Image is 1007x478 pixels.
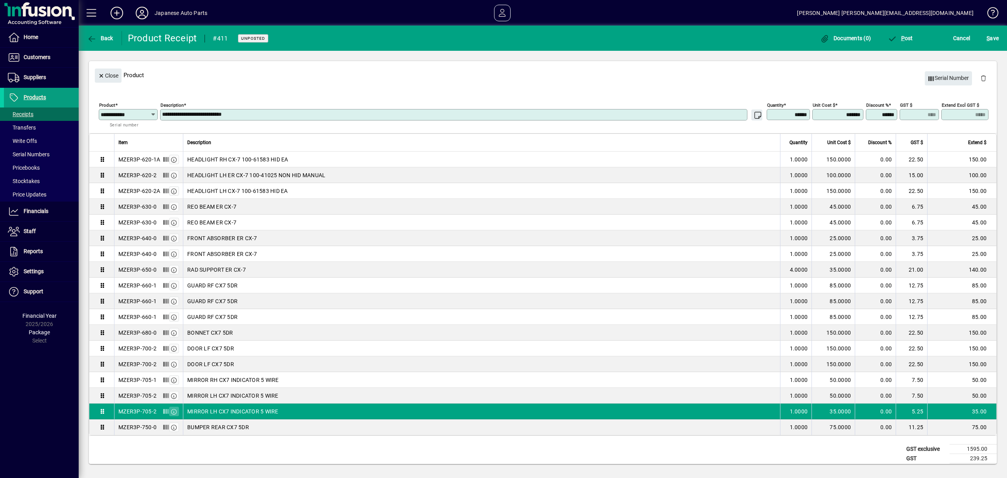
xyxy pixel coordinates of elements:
span: P [901,35,905,41]
app-page-header-button: Back [79,31,122,45]
td: 12.75 [896,278,927,293]
td: 22.50 [896,152,927,167]
div: MZER3P-705-2 [118,408,157,415]
span: 85.0000 [830,282,851,289]
td: 0.00 [855,215,896,230]
td: 0.00 [855,183,896,199]
td: 21.00 [896,262,927,278]
td: GST inclusive [902,463,950,473]
div: Product Receipt [128,32,197,44]
span: Customers [24,54,50,60]
td: 45.00 [927,199,996,215]
mat-label: GST $ [900,102,912,108]
span: 150.0000 [826,329,851,337]
span: 50.0000 [830,376,851,384]
td: 5.25 [896,404,927,419]
td: 1.0000 [780,230,812,246]
td: 22.50 [896,356,927,372]
a: Serial Numbers [4,148,79,161]
td: 1.0000 [780,341,812,356]
button: Close [95,69,122,83]
td: 1.0000 [780,419,812,435]
td: 22.50 [896,325,927,341]
td: 85.00 [927,278,996,293]
button: Post [885,31,915,45]
td: REO BEAM ER CX-7 [183,215,780,230]
a: Staff [4,222,79,241]
td: MIRROR LH CX7 INDICATOR 5 WIRE [183,388,780,404]
td: 45.00 [927,215,996,230]
td: 6.75 [896,215,927,230]
td: 7.50 [896,372,927,388]
a: Receipts [4,107,79,121]
span: 85.0000 [830,297,851,305]
div: MZER3P-630-0 [118,219,157,226]
td: 1.0000 [780,278,812,293]
button: Profile [129,6,155,20]
td: 0.00 [855,199,896,215]
td: 11.25 [896,419,927,435]
span: 35.0000 [830,266,851,274]
td: 25.00 [927,230,996,246]
td: DOOR LF CX7 5DR [183,341,780,356]
td: GUARD RF CX7 5DR [183,293,780,309]
td: HEADLIGHT LH CX-7 100-61583 HID EA [183,183,780,199]
span: Receipts [8,111,33,117]
span: Home [24,34,38,40]
div: MZER3P-750-0 [118,423,157,431]
div: MZER3P-640-0 [118,234,157,242]
span: Documents (0) [820,35,871,41]
td: HEADLIGHT RH CX-7 100-61583 HID EA [183,152,780,167]
button: Serial Number [925,71,972,85]
span: Unposted [241,36,265,41]
div: MZER3P-650-0 [118,266,157,274]
span: S [987,35,990,41]
span: 150.0000 [826,187,851,195]
mat-hint: Serial number tracked [110,120,151,137]
span: GST $ [911,138,923,147]
span: 100.0000 [826,171,851,179]
div: MZER3P-700-2 [118,360,157,368]
button: Add [104,6,129,20]
td: 50.00 [927,388,996,404]
td: GST exclusive [902,445,950,454]
a: Transfers [4,121,79,134]
span: Support [24,288,43,295]
td: GUARD RF CX7 5DR [183,309,780,325]
td: 0.00 [855,278,896,293]
button: Save [985,31,1001,45]
button: Cancel [951,31,972,45]
mat-label: Unit Cost $ [813,102,835,108]
span: Transfers [8,124,36,131]
td: 150.00 [927,356,996,372]
a: Suppliers [4,68,79,87]
app-page-header-button: Delete [974,74,993,82]
td: 12.75 [896,293,927,309]
a: Stocktakes [4,174,79,188]
span: 150.0000 [826,156,851,163]
td: MIRROR LH CX7 INDICATOR 5 WIRE [183,404,780,419]
td: 1834.25 [950,463,997,473]
div: MZER3P-660-1 [118,313,157,321]
td: 1.0000 [780,388,812,404]
span: Reports [24,248,43,254]
span: Extend $ [968,138,987,147]
td: 0.00 [855,341,896,356]
span: 85.0000 [830,313,851,321]
td: FRONT ABSORBER ER CX-7 [183,246,780,262]
td: 1.0000 [780,404,812,419]
a: Reports [4,242,79,261]
td: 3.75 [896,230,927,246]
span: Serial Number [928,72,969,85]
td: BUMPER REAR CX7 5DR [183,419,780,435]
mat-label: Quantity [767,102,784,108]
td: 150.00 [927,152,996,167]
td: 0.00 [855,167,896,183]
mat-label: Extend excl GST $ [942,102,979,108]
td: 150.00 [927,183,996,199]
td: 22.50 [896,341,927,356]
span: Settings [24,268,44,274]
td: 1.0000 [780,246,812,262]
td: 0.00 [855,309,896,325]
span: 25.0000 [830,234,851,242]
